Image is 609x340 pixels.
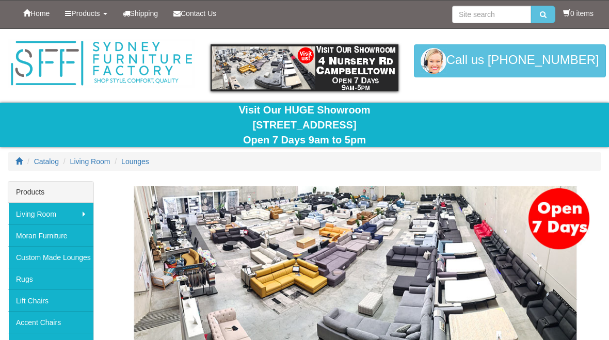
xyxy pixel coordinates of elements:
[57,1,115,26] a: Products
[8,289,93,311] a: Lift Chairs
[8,246,93,268] a: Custom Made Lounges
[8,39,195,88] img: Sydney Furniture Factory
[115,1,166,26] a: Shipping
[71,9,100,18] span: Products
[34,157,59,166] a: Catalog
[15,1,57,26] a: Home
[70,157,110,166] a: Living Room
[8,268,93,289] a: Rugs
[8,103,601,147] div: Visit Our HUGE Showroom [STREET_ADDRESS] Open 7 Days 9am to 5pm
[8,203,93,224] a: Living Room
[121,157,149,166] a: Lounges
[166,1,224,26] a: Contact Us
[181,9,216,18] span: Contact Us
[8,311,93,333] a: Accent Chairs
[8,182,93,203] div: Products
[8,224,93,246] a: Moran Furniture
[452,6,531,23] input: Site search
[130,9,158,18] span: Shipping
[211,44,398,91] img: showroom.gif
[30,9,50,18] span: Home
[563,8,594,19] li: 0 items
